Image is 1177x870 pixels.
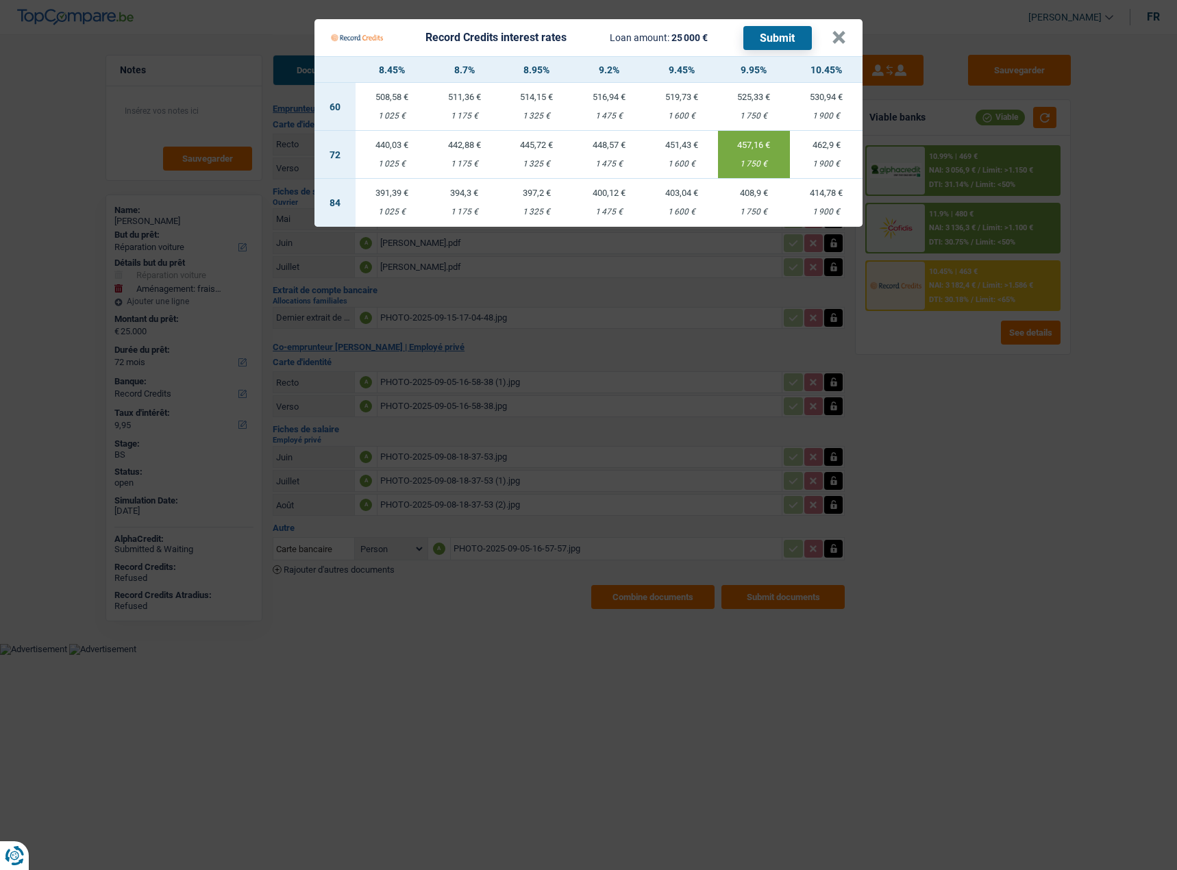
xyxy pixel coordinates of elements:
[573,112,645,121] div: 1 475 €
[356,92,428,101] div: 508,58 €
[314,83,356,131] td: 60
[428,57,501,83] th: 8.7%
[610,32,669,43] span: Loan amount:
[500,208,573,216] div: 1 325 €
[425,32,567,43] div: Record Credits interest rates
[500,160,573,169] div: 1 325 €
[573,92,645,101] div: 516,94 €
[790,112,863,121] div: 1 900 €
[790,188,863,197] div: 414,78 €
[331,25,383,51] img: Record Credits
[743,26,812,50] button: Submit
[428,92,501,101] div: 511,36 €
[718,140,791,149] div: 457,16 €
[500,112,573,121] div: 1 325 €
[645,208,718,216] div: 1 600 €
[790,57,863,83] th: 10.45%
[832,31,846,45] button: ×
[500,188,573,197] div: 397,2 €
[356,208,428,216] div: 1 025 €
[718,57,791,83] th: 9.95%
[790,140,863,149] div: 462,9 €
[500,92,573,101] div: 514,15 €
[790,92,863,101] div: 530,94 €
[790,160,863,169] div: 1 900 €
[790,208,863,216] div: 1 900 €
[573,57,645,83] th: 9.2%
[356,57,428,83] th: 8.45%
[356,160,428,169] div: 1 025 €
[428,140,501,149] div: 442,88 €
[718,208,791,216] div: 1 750 €
[500,140,573,149] div: 445,72 €
[314,179,356,227] td: 84
[645,112,718,121] div: 1 600 €
[314,131,356,179] td: 72
[645,188,718,197] div: 403,04 €
[573,140,645,149] div: 448,57 €
[671,32,708,43] span: 25 000 €
[573,188,645,197] div: 400,12 €
[356,188,428,197] div: 391,39 €
[573,208,645,216] div: 1 475 €
[718,92,791,101] div: 525,33 €
[500,57,573,83] th: 8.95%
[645,92,718,101] div: 519,73 €
[645,160,718,169] div: 1 600 €
[645,57,718,83] th: 9.45%
[428,112,501,121] div: 1 175 €
[718,188,791,197] div: 408,9 €
[428,160,501,169] div: 1 175 €
[356,112,428,121] div: 1 025 €
[718,160,791,169] div: 1 750 €
[573,160,645,169] div: 1 475 €
[718,112,791,121] div: 1 750 €
[645,140,718,149] div: 451,43 €
[428,208,501,216] div: 1 175 €
[428,188,501,197] div: 394,3 €
[356,140,428,149] div: 440,03 €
